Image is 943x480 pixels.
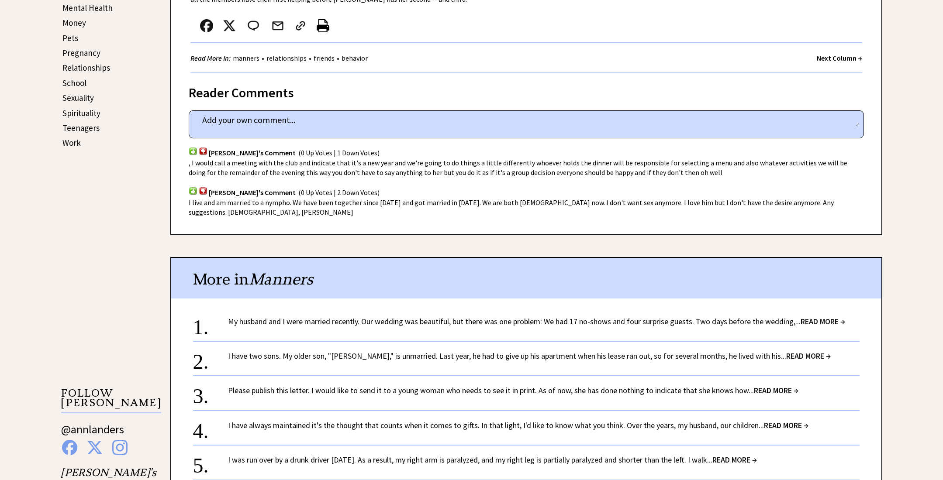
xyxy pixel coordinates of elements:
[228,385,798,395] a: Please publish this letter. I would like to send it to a young woman who needs to see it in print...
[209,188,296,197] span: [PERSON_NAME]'s Comment
[61,422,124,445] a: @annlanders
[754,385,798,395] span: READ MORE →
[223,19,236,32] img: x_small.png
[171,258,881,298] div: More in
[190,54,231,62] strong: Read More In:
[786,351,831,361] span: READ MORE →
[264,54,309,62] a: relationships
[189,158,847,177] span: , I would call a meeting with the club and indicate that it's a new year and we're going to do th...
[801,316,845,326] span: READ MORE →
[62,93,94,103] a: Sexuality
[62,33,78,43] a: Pets
[712,455,757,465] span: READ MORE →
[62,123,100,133] a: Teenagers
[193,316,228,332] div: 1.
[228,420,808,430] a: I have always maintained it's the thought that counts when it comes to gifts. In that light, I'd ...
[228,351,831,361] a: I have two sons. My older son, "[PERSON_NAME]," is unmarried. Last year, he had to give up his ap...
[87,440,103,455] img: x%20blue.png
[61,173,149,347] iframe: Advertisement
[62,440,77,455] img: facebook%20blue.png
[193,385,228,401] div: 3.
[62,108,100,118] a: Spirituality
[231,54,262,62] a: manners
[298,148,380,157] span: (0 Up Votes | 1 Down Votes)
[339,54,370,62] a: behavior
[199,147,207,155] img: votdown.png
[228,455,757,465] a: I was run over by a drunk driver [DATE]. As a result, my right arm is paralyzed, and my right leg...
[62,17,86,28] a: Money
[189,83,864,97] div: Reader Comments
[112,440,128,455] img: instagram%20blue.png
[311,54,337,62] a: friends
[193,350,228,367] div: 2.
[190,53,370,64] div: • • •
[62,48,100,58] a: Pregnancy
[61,388,161,413] p: FOLLOW [PERSON_NAME]
[189,147,197,155] img: votup.png
[199,187,207,195] img: votdown.png
[249,269,313,289] span: Manners
[298,188,380,197] span: (0 Up Votes | 2 Down Votes)
[189,187,197,195] img: votup.png
[209,148,296,157] span: [PERSON_NAME]'s Comment
[193,420,228,436] div: 4.
[317,19,329,32] img: printer%20icon.png
[189,198,834,216] span: I live and am married to a nympho. We have been together since [DATE] and got married in [DATE]. ...
[62,62,110,73] a: Relationships
[271,19,284,32] img: mail.png
[764,420,808,430] span: READ MORE →
[246,19,261,32] img: message_round%202.png
[62,78,86,88] a: School
[228,316,845,326] a: My husband and I were married recently. Our wedding was beautiful, but there was one problem: We ...
[817,54,862,62] a: Next Column →
[294,19,307,32] img: link_02.png
[200,19,213,32] img: facebook.png
[62,137,81,148] a: Work
[62,3,113,13] a: Mental Health
[193,454,228,470] div: 5.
